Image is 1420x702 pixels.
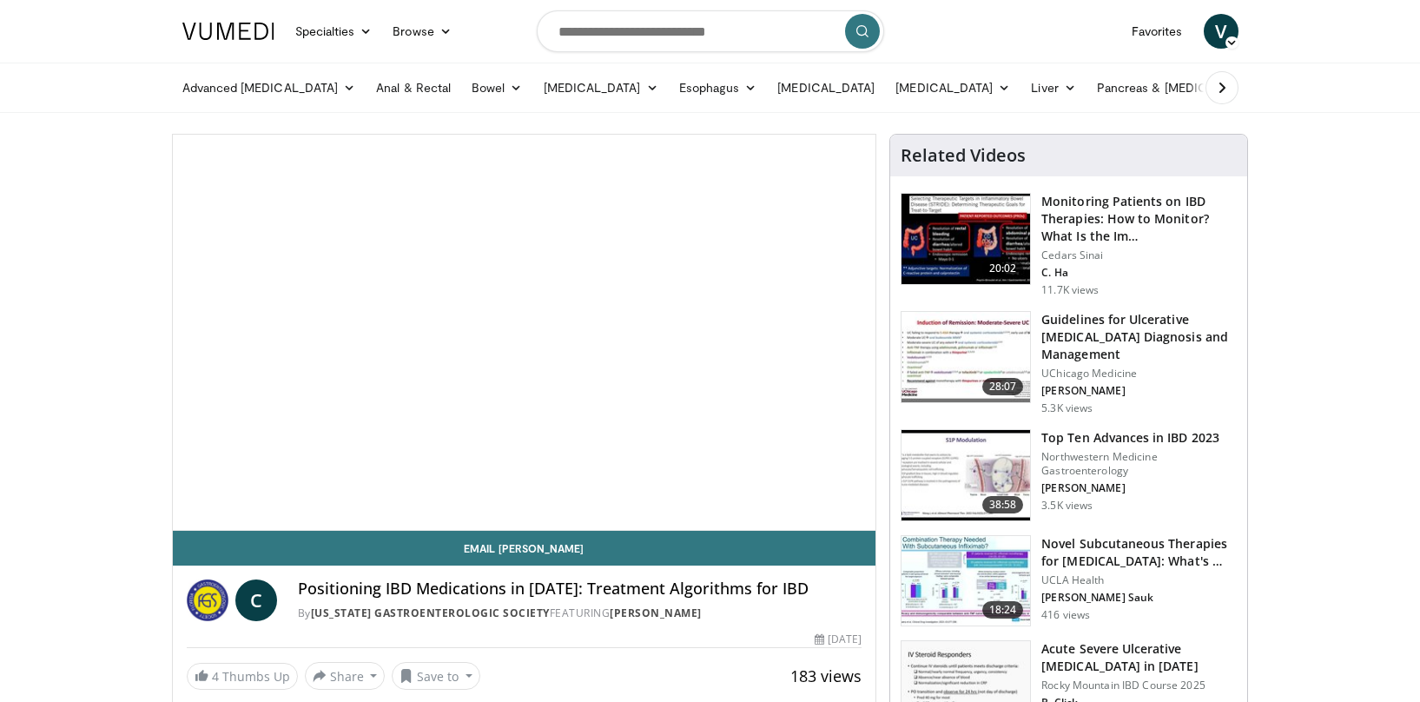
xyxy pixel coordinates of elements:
p: [PERSON_NAME] [1041,481,1237,495]
img: 2f51e707-cd8d-4a31-8e3f-f47d06a7faca.150x105_q85_crop-smart_upscale.jpg [902,430,1030,520]
p: Rocky Mountain IBD Course 2025 [1041,679,1237,692]
a: Anal & Rectal [366,70,461,105]
a: V [1204,14,1238,49]
a: Browse [382,14,462,49]
a: 28:07 Guidelines for Ulcerative [MEDICAL_DATA] Diagnosis and Management UChicago Medicine [PERSON... [901,311,1237,415]
h4: Positioning IBD Medications in [DATE]: Treatment Algorithms for IBD [298,579,862,599]
a: Email [PERSON_NAME] [173,531,876,566]
a: [MEDICAL_DATA] [533,70,669,105]
span: 4 [212,668,219,685]
p: Northwestern Medicine Gastroenterology [1041,450,1237,478]
img: VuMedi Logo [182,23,274,40]
button: Save to [392,662,480,690]
h3: Acute Severe Ulcerative [MEDICAL_DATA] in [DATE] [1041,640,1237,675]
a: Pancreas & [MEDICAL_DATA] [1086,70,1290,105]
p: [PERSON_NAME] [1041,384,1237,398]
a: Esophagus [669,70,768,105]
p: 3.5K views [1041,499,1093,513]
a: 38:58 Top Ten Advances in IBD 2023 Northwestern Medicine Gastroenterology [PERSON_NAME] 3.5K views [901,429,1237,521]
a: Liver [1020,70,1086,105]
p: 416 views [1041,608,1090,622]
a: [MEDICAL_DATA] [767,70,885,105]
h3: Guidelines for Ulcerative [MEDICAL_DATA] Diagnosis and Management [1041,311,1237,363]
a: Bowel [461,70,532,105]
a: [MEDICAL_DATA] [885,70,1020,105]
div: [DATE] [815,632,862,647]
h3: Top Ten Advances in IBD 2023 [1041,429,1237,447]
span: 18:24 [982,601,1024,619]
a: 20:02 Monitoring Patients on IBD Therapies: How to Monitor? What Is the Im… Cedars Sinai C. Ha 11... [901,193,1237,297]
img: 609225da-72ea-422a-b68c-0f05c1f2df47.150x105_q85_crop-smart_upscale.jpg [902,194,1030,284]
p: [PERSON_NAME] Sauk [1041,591,1237,605]
div: By FEATURING [298,606,862,621]
span: 28:07 [982,378,1024,395]
a: 4 Thumbs Up [187,663,298,690]
video-js: Video Player [173,135,876,531]
p: 5.3K views [1041,401,1093,415]
img: 5d508c2b-9173-4279-adad-7510b8cd6d9a.150x105_q85_crop-smart_upscale.jpg [902,312,1030,402]
span: 183 views [790,666,862,686]
img: Florida Gastroenterologic Society [187,579,228,621]
p: UChicago Medicine [1041,367,1237,381]
span: 20:02 [982,260,1024,277]
p: C. Ha [1041,266,1237,280]
button: Share [305,662,386,690]
h4: Related Videos [901,145,1026,166]
h3: Monitoring Patients on IBD Therapies: How to Monitor? What Is the Im… [1041,193,1237,245]
p: UCLA Health [1041,573,1237,587]
p: Cedars Sinai [1041,248,1237,262]
a: 18:24 Novel Subcutaneous Therapies for [MEDICAL_DATA]: What's … UCLA Health [PERSON_NAME] Sauk 41... [901,535,1237,627]
input: Search topics, interventions [537,10,884,52]
a: Specialties [285,14,383,49]
img: 741871df-6ee3-4ee0-bfa7-8a5f5601d263.150x105_q85_crop-smart_upscale.jpg [902,536,1030,626]
h3: Novel Subcutaneous Therapies for [MEDICAL_DATA]: What's … [1041,535,1237,570]
a: [PERSON_NAME] [610,606,702,620]
a: Favorites [1121,14,1193,49]
a: C [235,579,277,621]
a: [US_STATE] Gastroenterologic Society [311,606,550,620]
span: 38:58 [982,496,1024,513]
a: Advanced [MEDICAL_DATA] [172,70,367,105]
p: 11.7K views [1041,283,1099,297]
